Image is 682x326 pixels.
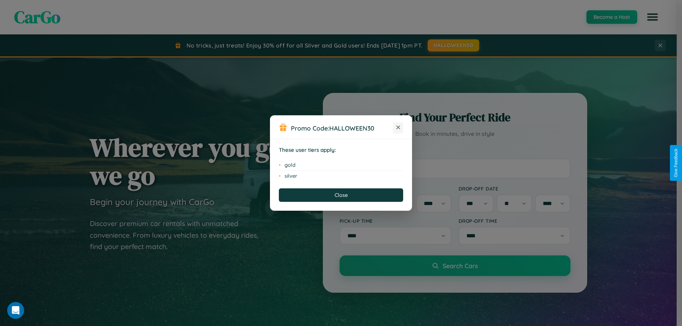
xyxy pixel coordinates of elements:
[329,124,374,132] b: HALLOWEEN30
[291,124,393,132] h3: Promo Code:
[7,302,24,319] iframe: Intercom live chat
[279,188,403,202] button: Close
[279,171,403,181] li: silver
[673,149,678,177] div: Give Feedback
[279,147,336,153] strong: These user tiers apply:
[279,160,403,171] li: gold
